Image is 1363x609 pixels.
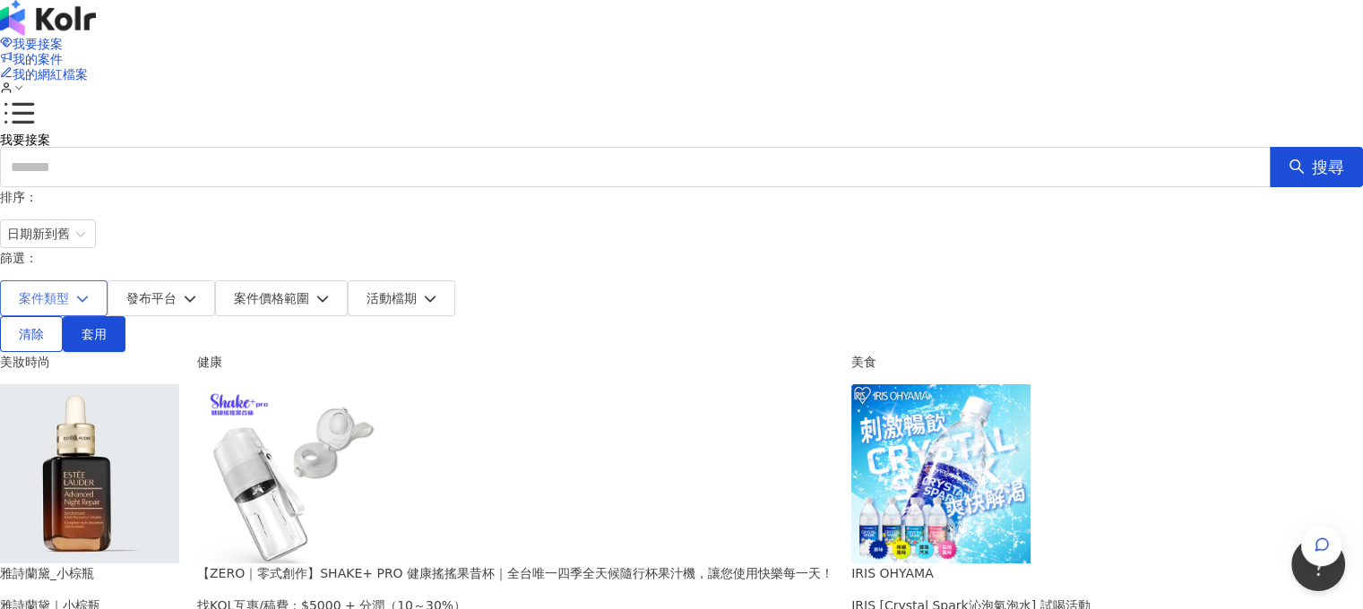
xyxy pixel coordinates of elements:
span: 我的網紅檔案 [13,67,88,81]
span: 案件價格範圍 [234,291,309,305]
span: 搜尋 [1312,158,1344,177]
span: 案件類型 [19,291,69,305]
span: 發布平台 [126,291,177,305]
div: 美食 [851,352,1090,372]
span: search [1289,159,1305,175]
button: 發布平台 [108,280,215,316]
button: 搜尋 [1270,147,1363,187]
span: 我要接案 [13,37,63,51]
button: 活動檔期 [348,280,455,316]
div: 健康 [197,352,833,372]
button: 案件價格範圍 [215,280,348,316]
iframe: Help Scout Beacon - Open [1291,537,1345,591]
span: 清除 [19,327,44,341]
span: 套用 [82,327,107,341]
span: 活動檔期 [367,291,417,305]
button: 套用 [63,316,125,352]
div: IRIS OHYAMA [851,563,1090,583]
img: 【ZERO｜零式創作】SHAKE+ pro 健康搖搖果昔杯｜全台唯一四季全天候隨行杯果汁機，讓您使用快樂每一天！ [197,384,376,563]
span: 日期新到舊 [7,220,89,247]
img: Crystal Spark 沁泡氣泡水 [851,384,1031,563]
div: 【ZERO｜零式創作】SHAKE+ PRO 健康搖搖果昔杯｜全台唯一四季全天候隨行杯果汁機，讓您使用快樂每一天！ [197,563,833,583]
span: 我的案件 [13,52,63,66]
